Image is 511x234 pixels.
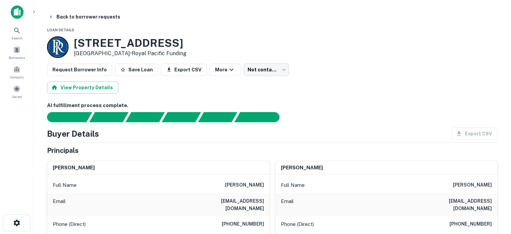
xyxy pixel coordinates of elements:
[183,197,264,212] h6: [EMAIL_ADDRESS][DOMAIN_NAME]
[2,24,32,42] a: Search
[53,181,77,189] p: Full Name
[453,181,492,189] h6: [PERSON_NAME]
[2,82,32,101] a: Saved
[11,35,23,41] span: Search
[115,64,158,76] button: Save Loan
[477,159,511,191] iframe: Chat Widget
[53,164,95,172] h6: [PERSON_NAME]
[132,50,186,57] a: Royal Pacific Funding
[53,197,66,212] p: Email
[281,164,323,172] h6: [PERSON_NAME]
[89,112,128,122] div: Your request is received and processing...
[47,28,74,32] span: Loan Details
[74,49,186,58] p: [GEOGRAPHIC_DATA] •
[222,220,264,228] h6: [PHONE_NUMBER]
[39,112,89,122] div: Sending borrower request to AI...
[125,112,165,122] div: Documents found, AI parsing details...
[162,112,201,122] div: Principals found, AI now looking for contact information...
[244,63,289,76] div: Not contacted
[161,64,207,76] button: Export CSV
[11,5,24,19] img: capitalize-icon.png
[235,112,288,122] div: AI fulfillment process complete.
[210,64,241,76] button: More
[2,43,32,62] a: Borrowers
[198,112,237,122] div: Principals found, still searching for contact information. This may take time...
[47,145,79,156] h5: Principals
[9,55,25,60] span: Borrowers
[281,181,305,189] p: Full Name
[225,181,264,189] h6: [PERSON_NAME]
[10,74,24,80] span: Contacts
[46,11,123,23] button: Back to borrower requests
[47,64,112,76] button: Request Borrower Info
[411,197,492,212] h6: [EMAIL_ADDRESS][DOMAIN_NAME]
[74,37,186,49] h3: [STREET_ADDRESS]
[47,128,99,140] h4: Buyer Details
[281,197,294,212] p: Email
[281,220,314,228] p: Phone (Direct)
[47,102,498,109] h6: AI fulfillment process complete.
[47,81,118,94] button: View Property Details
[2,63,32,81] a: Contacts
[12,94,22,99] span: Saved
[53,220,86,228] p: Phone (Direct)
[450,220,492,228] h6: [PHONE_NUMBER]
